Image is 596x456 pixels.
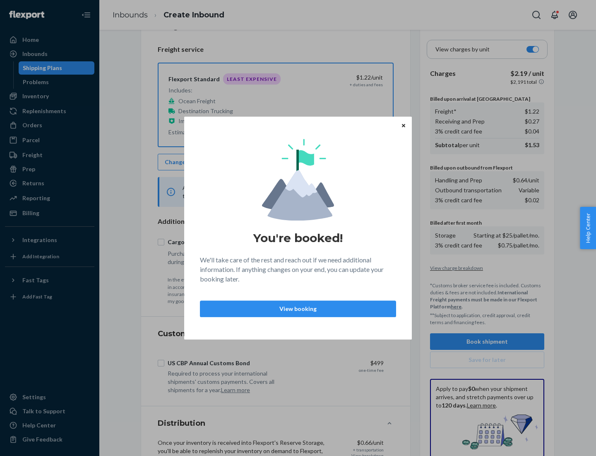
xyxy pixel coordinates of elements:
img: svg+xml,%3Csvg%20viewBox%3D%220%200%20174%20197%22%20fill%3D%22none%22%20xmlns%3D%22http%3A%2F%2F... [262,139,334,221]
p: View booking [207,305,389,313]
button: View booking [200,301,396,317]
p: We'll take care of the rest and reach out if we need additional information. If anything changes ... [200,255,396,284]
h1: You're booked! [253,230,343,245]
button: Close [399,121,408,130]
